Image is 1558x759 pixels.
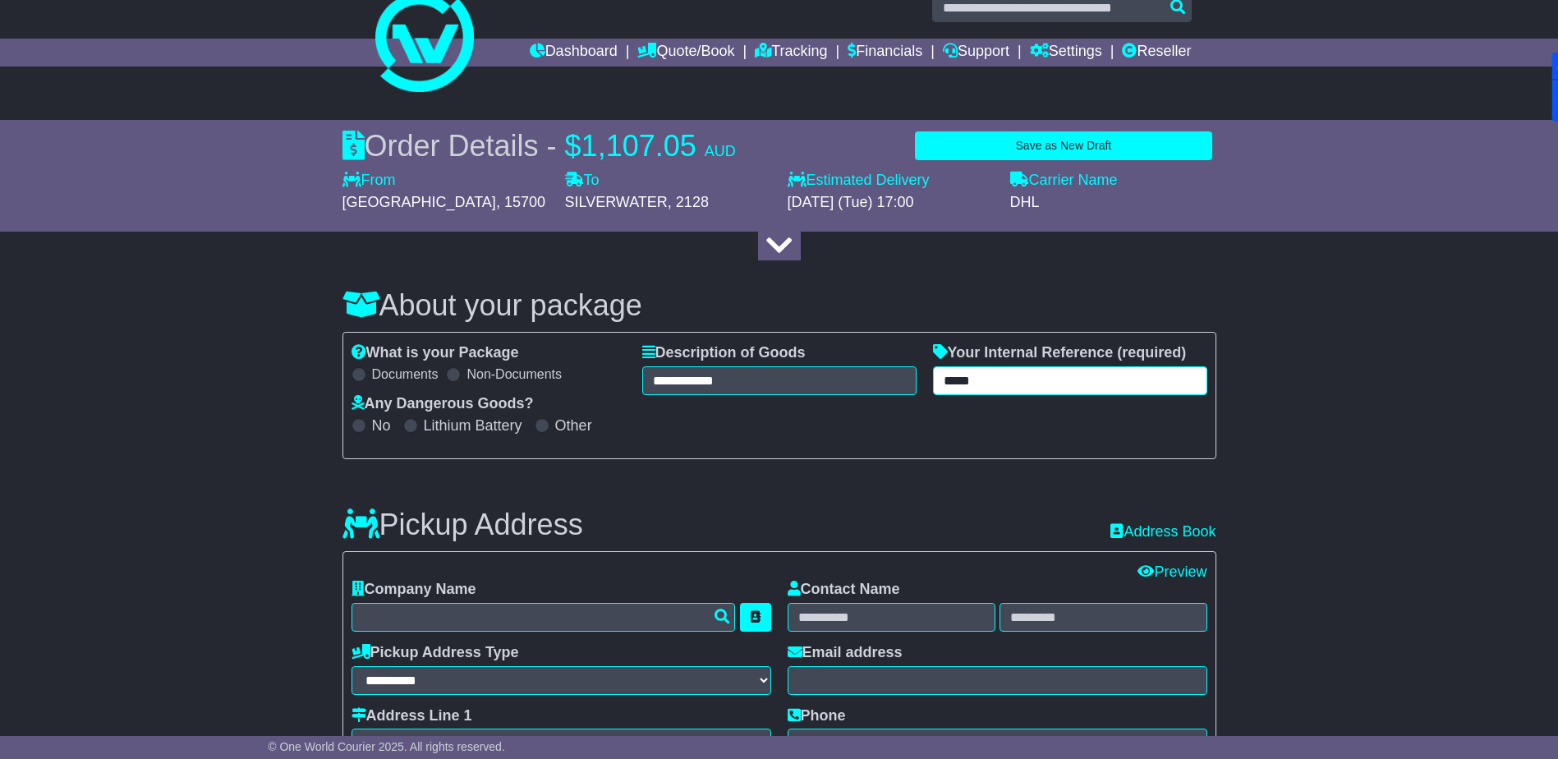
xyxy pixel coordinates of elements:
label: Pickup Address Type [352,644,519,662]
button: Save as New Draft [915,131,1211,160]
label: Any Dangerous Goods? [352,395,534,413]
label: No [372,417,391,435]
label: Address Line 1 [352,707,472,725]
label: From [342,172,396,190]
h3: Pickup Address [342,508,583,541]
label: What is your Package [352,344,519,362]
a: Financials [848,39,922,67]
div: Order Details - [342,128,736,163]
label: Phone [788,707,846,725]
span: [GEOGRAPHIC_DATA] [342,194,496,210]
a: Reseller [1122,39,1191,67]
label: Email address [788,644,903,662]
a: Dashboard [530,39,618,67]
label: Other [555,417,592,435]
a: Tracking [755,39,827,67]
label: Contact Name [788,581,900,599]
label: To [565,172,600,190]
label: Company Name [352,581,476,599]
span: © One World Courier 2025. All rights reserved. [268,740,505,753]
div: DHL [1010,194,1216,212]
span: , 2128 [668,194,709,210]
a: Settings [1030,39,1102,67]
label: Lithium Battery [424,417,522,435]
span: , 15700 [496,194,545,210]
label: Your Internal Reference (required) [933,344,1187,362]
label: Documents [372,366,439,382]
label: Estimated Delivery [788,172,994,190]
h3: About your package [342,289,1216,322]
label: Carrier Name [1010,172,1118,190]
a: Address Book [1110,523,1216,541]
a: Support [943,39,1009,67]
a: Preview [1137,563,1206,580]
div: [DATE] (Tue) 17:00 [788,194,994,212]
label: Non-Documents [466,366,562,382]
span: $ [565,129,581,163]
label: Description of Goods [642,344,806,362]
span: AUD [705,143,736,159]
span: SILVERWATER [565,194,668,210]
span: 1,107.05 [581,129,696,163]
a: Quote/Book [637,39,734,67]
